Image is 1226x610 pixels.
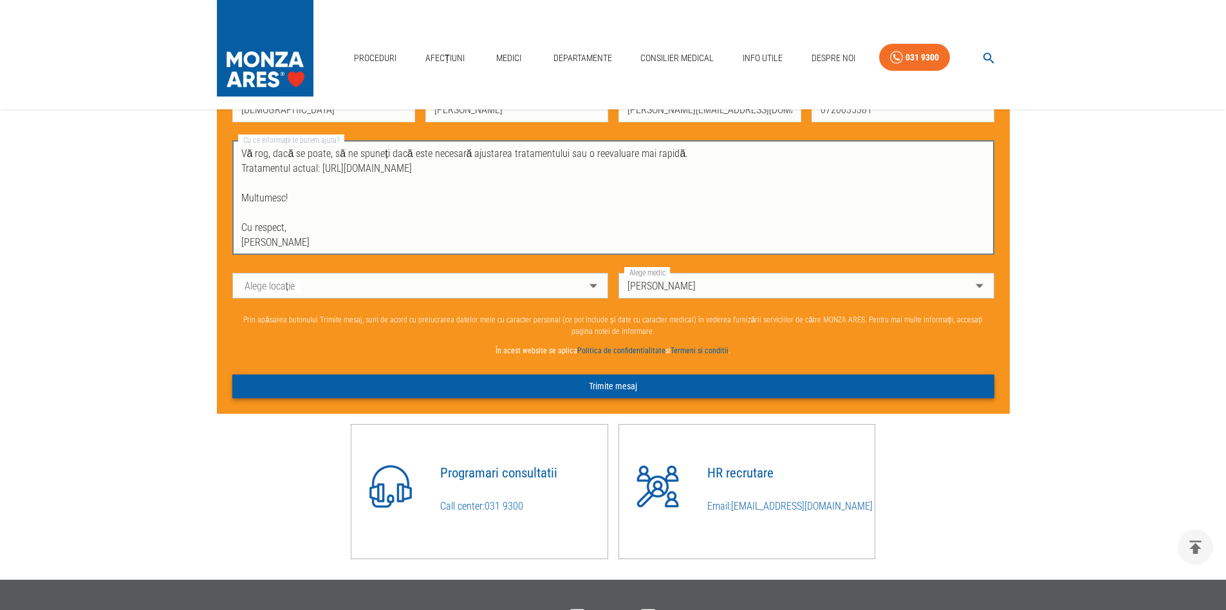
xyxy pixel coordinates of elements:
label: Cu ce informații te putem ajuta? [238,134,344,145]
a: Departamente [548,45,617,71]
a: Despre Noi [806,45,860,71]
div: [PERSON_NAME] [618,273,994,299]
a: 031 9300 [879,44,950,71]
button: Trimite mesaj [232,374,994,398]
a: Politica de confidentialitate [577,346,665,355]
a: Consilier Medical [635,45,719,71]
a: Info Utile [738,45,788,71]
label: Alege medic [624,267,670,278]
div: 031 9300 [906,50,939,66]
h4: HR recrutare [707,466,875,481]
p: Prin apăsarea butonului Trimite mesaj, sunt de acord cu prelucrarea datelor mele cu caracter pers... [232,314,994,337]
p: Email: [707,499,875,514]
h4: Programari consultatii [440,466,608,481]
strong: În acest website se aplica si . [496,346,730,355]
a: Proceduri [349,45,402,71]
a: [EMAIL_ADDRESS][DOMAIN_NAME] [731,500,873,512]
p: Call center: [440,499,608,514]
button: delete [1178,530,1213,565]
a: Termeni si conditii [671,346,729,355]
a: Afecțiuni [420,45,470,71]
a: 031 9300 [485,500,523,512]
a: Medici [488,45,530,71]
